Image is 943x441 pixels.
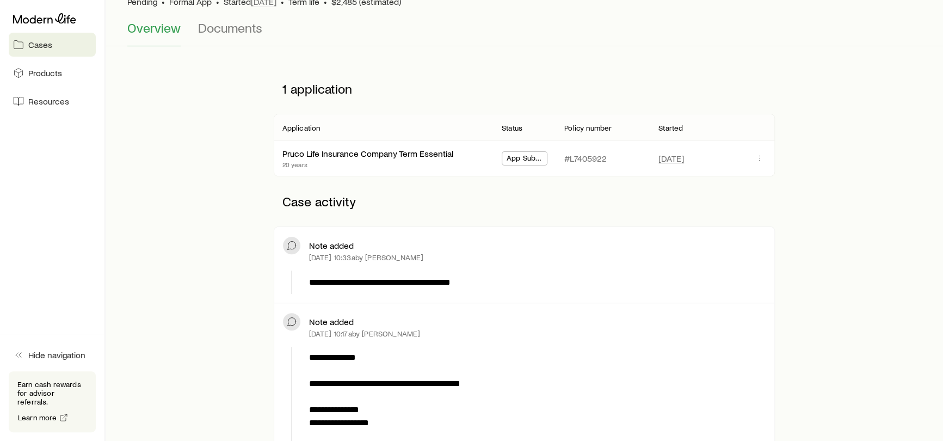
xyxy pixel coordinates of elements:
[282,160,453,169] p: 20 years
[9,89,96,113] a: Resources
[9,61,96,85] a: Products
[28,350,85,360] span: Hide navigation
[564,153,607,164] p: #L7405922
[507,154,543,165] span: App Submitted
[127,20,181,35] span: Overview
[658,124,683,132] p: Started
[282,148,453,160] div: Pruco Life Insurance Company Term Essential
[18,414,57,421] span: Learn more
[28,39,52,50] span: Cases
[309,240,354,251] p: Note added
[28,68,62,78] span: Products
[274,72,775,105] p: 1 application
[564,124,612,132] p: Policy number
[9,343,96,367] button: Hide navigation
[9,371,96,432] div: Earn cash rewards for advisor referrals.Learn more
[309,316,354,327] p: Note added
[282,148,453,158] a: Pruco Life Insurance Company Term Essential
[9,33,96,57] a: Cases
[282,124,321,132] p: Application
[28,96,69,107] span: Resources
[658,153,684,164] span: [DATE]
[502,124,522,132] p: Status
[274,185,775,218] p: Case activity
[17,380,87,406] p: Earn cash rewards for advisor referrals.
[198,20,262,35] span: Documents
[309,329,421,338] p: [DATE] 10:17a by [PERSON_NAME]
[309,253,424,262] p: [DATE] 10:33a by [PERSON_NAME]
[127,20,921,46] div: Case details tabs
